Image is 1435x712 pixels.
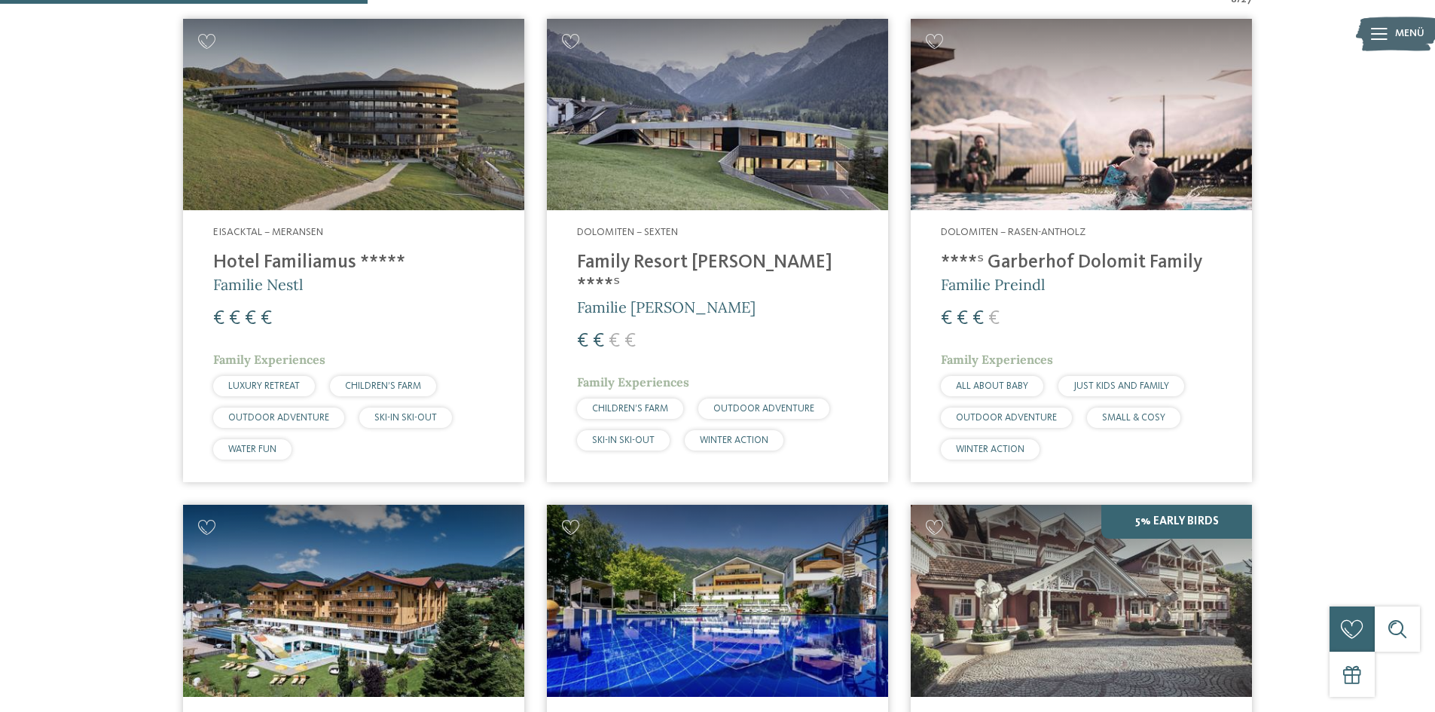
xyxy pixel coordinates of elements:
span: WINTER ACTION [956,445,1024,454]
a: Familienhotels gesucht? Hier findet ihr die besten! Dolomiten – Rasen-Antholz ****ˢ Garberhof Dol... [911,19,1252,482]
span: Dolomiten – Rasen-Antholz [941,227,1085,237]
span: € [245,309,256,328]
span: Dolomiten – Sexten [577,227,678,237]
span: € [972,309,984,328]
span: € [941,309,952,328]
span: Familie Nestl [213,275,303,294]
span: CHILDREN’S FARM [592,404,668,414]
img: Familienhotels gesucht? Hier findet ihr die besten! [911,19,1252,211]
span: OUTDOOR ADVENTURE [713,404,814,414]
span: € [624,332,636,351]
span: Eisacktal – Meransen [213,227,323,237]
span: € [261,309,272,328]
img: Family Resort Rainer ****ˢ [547,19,888,211]
img: Family Home Alpenhof **** [183,505,524,697]
h4: Family Resort [PERSON_NAME] ****ˢ [577,252,858,297]
span: € [229,309,240,328]
img: Familien Wellness Residence Tyrol **** [547,505,888,697]
span: Familie Preindl [941,275,1045,294]
span: JUST KIDS AND FAMILY [1073,381,1169,391]
img: Familienhotels gesucht? Hier findet ihr die besten! [183,19,524,211]
span: LUXURY RETREAT [228,381,300,391]
span: Family Experiences [577,374,689,390]
img: Family Spa Grand Hotel Cavallino Bianco ****ˢ [911,505,1252,697]
a: Familienhotels gesucht? Hier findet ihr die besten! Dolomiten – Sexten Family Resort [PERSON_NAME... [547,19,888,482]
span: € [577,332,588,351]
span: € [957,309,968,328]
span: OUTDOOR ADVENTURE [956,413,1057,423]
span: Familie [PERSON_NAME] [577,298,756,316]
h4: ****ˢ Garberhof Dolomit Family [941,252,1222,274]
span: ALL ABOUT BABY [956,381,1028,391]
span: € [593,332,604,351]
span: Family Experiences [941,352,1053,367]
span: OUTDOOR ADVENTURE [228,413,329,423]
span: SKI-IN SKI-OUT [592,435,655,445]
span: CHILDREN’S FARM [345,381,421,391]
span: € [213,309,224,328]
span: WATER FUN [228,445,276,454]
span: € [988,309,1000,328]
span: WINTER ACTION [700,435,768,445]
span: € [609,332,620,351]
span: Family Experiences [213,352,325,367]
span: SKI-IN SKI-OUT [374,413,437,423]
span: SMALL & COSY [1102,413,1165,423]
a: Familienhotels gesucht? Hier findet ihr die besten! Eisacktal – Meransen Hotel Familiamus ***** F... [183,19,524,482]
